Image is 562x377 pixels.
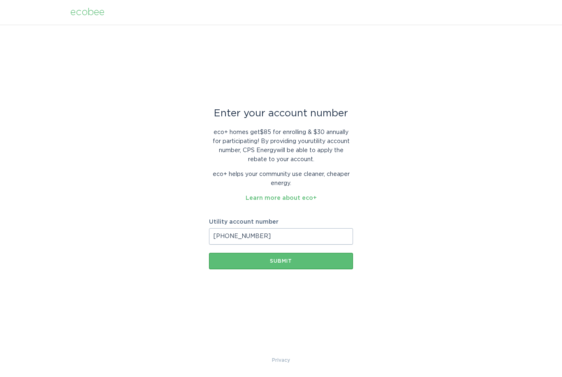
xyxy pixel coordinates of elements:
div: ecobee [70,8,105,17]
p: eco+ homes get $85 for enrolling & $30 annually for participating ! By providing your utility acc... [209,128,353,164]
a: Learn more about eco+ [246,195,317,201]
a: Privacy Policy & Terms of Use [272,356,290,365]
button: Submit [209,253,353,269]
p: eco+ helps your community use cleaner, cheaper energy. [209,170,353,188]
label: Utility account number [209,219,353,225]
div: Submit [213,259,349,264]
div: Enter your account number [209,109,353,118]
